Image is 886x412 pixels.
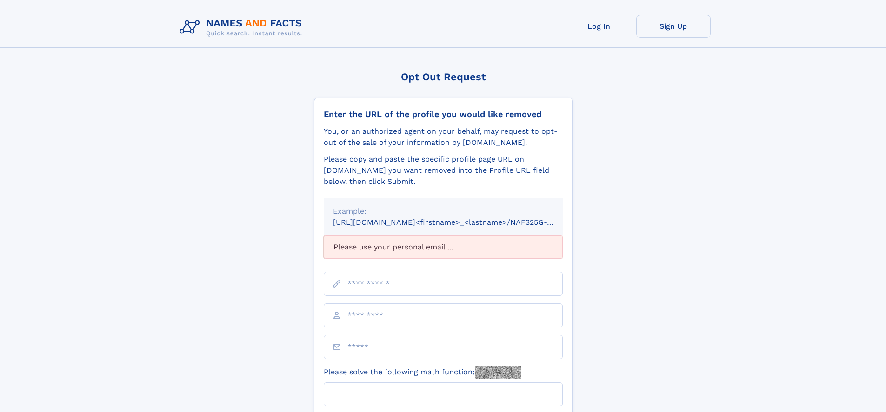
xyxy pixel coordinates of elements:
div: Please copy and paste the specific profile page URL on [DOMAIN_NAME] you want removed into the Pr... [324,154,563,187]
a: Sign Up [636,15,711,38]
img: Logo Names and Facts [176,15,310,40]
small: [URL][DOMAIN_NAME]<firstname>_<lastname>/NAF325G-xxxxxxxx [333,218,580,227]
div: Example: [333,206,553,217]
div: You, or an authorized agent on your behalf, may request to opt-out of the sale of your informatio... [324,126,563,148]
div: Please use your personal email ... [324,235,563,259]
a: Log In [562,15,636,38]
label: Please solve the following math function: [324,366,521,379]
div: Opt Out Request [314,71,573,83]
div: Enter the URL of the profile you would like removed [324,109,563,119]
